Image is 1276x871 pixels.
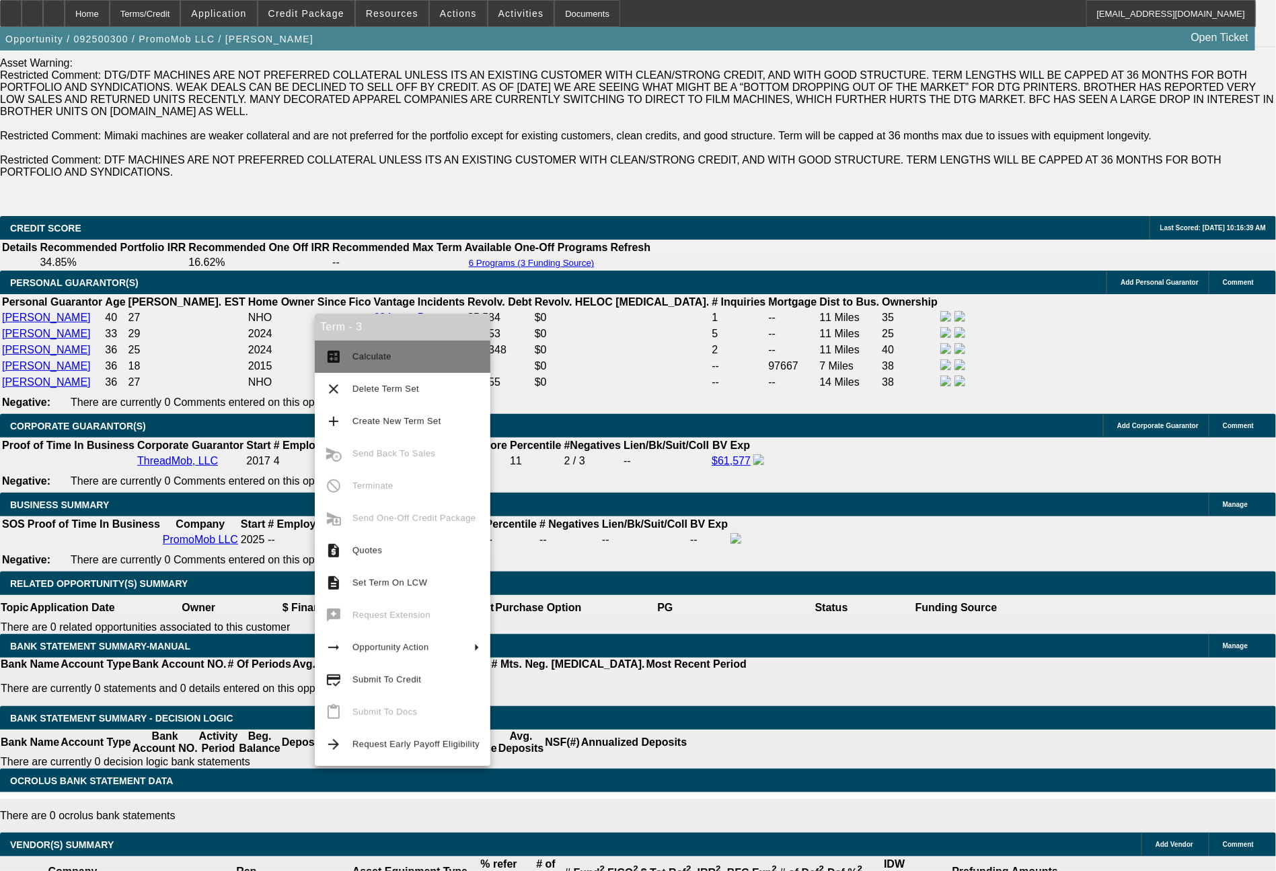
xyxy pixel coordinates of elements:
th: Bank Account NO. [132,658,227,671]
span: Add Personal Guarantor [1121,279,1199,286]
td: 11 Miles [819,326,880,341]
span: Credit Package [268,8,344,19]
span: -- [268,534,275,545]
img: facebook-icon.png [940,311,951,322]
button: 6 Programs (3 Funding Source) [465,257,599,269]
img: facebook-icon.png [940,376,951,386]
th: $ Financed [282,595,340,621]
mat-icon: add [326,413,342,429]
a: $61,577 [712,455,751,466]
span: Actions [440,8,477,19]
span: BANK STATEMENT SUMMARY-MANUAL [10,641,190,652]
b: # Inquiries [712,296,765,308]
b: # Employees [274,440,340,451]
a: 684 [374,312,392,323]
span: 2024 [248,344,272,355]
td: 25 [128,343,246,357]
th: Recommended One Off IRR [188,241,330,254]
b: Negative: [2,396,50,408]
b: Home Owner Since [248,296,346,308]
td: 5 [711,326,766,341]
td: 2 [711,343,766,357]
b: Dist to Bus. [820,296,880,308]
a: [PERSON_NAME] [2,360,91,372]
td: 25 [881,326,938,341]
b: Mortgage [769,296,817,308]
b: Start [246,440,270,451]
b: Age [105,296,125,308]
span: Resources [366,8,418,19]
a: ThreadMob, LLC [137,455,218,466]
img: linkedin-icon.png [954,327,965,338]
th: Recommended Portfolio IRR [39,241,186,254]
th: Proof of Time In Business [27,518,161,531]
td: $0 [534,375,710,390]
td: 36 [104,359,126,374]
td: -- [711,359,766,374]
b: Revolv. Debt [467,296,532,308]
td: $0 [534,326,710,341]
th: PG [582,595,748,621]
td: -- [623,454,710,468]
td: -- [601,532,688,547]
b: BV Exp [712,440,750,451]
td: 4 [273,454,340,468]
b: Start [241,518,265,530]
mat-icon: arrow_right_alt [326,639,342,656]
b: Revolv. HELOC [MEDICAL_DATA]. [535,296,710,308]
th: Owner [116,595,282,621]
button: Actions [430,1,487,26]
img: facebook-icon.png [730,533,741,544]
td: 11 Miles [819,310,880,325]
td: $5,584 [467,310,533,325]
td: 2017 [246,454,271,468]
span: Comment [1223,422,1254,429]
div: -- [539,534,599,546]
th: Beg. Balance [238,730,280,755]
b: # Employees [268,518,334,530]
span: RELATED OPPORTUNITY(S) SUMMARY [10,578,188,589]
span: Request Early Payoff Eligibility [352,739,480,749]
span: There are currently 0 Comments entered on this opportunity [71,554,356,565]
a: [PERSON_NAME] [2,312,91,323]
span: OCROLUS BANK STATEMENT DATA [10,775,173,786]
td: $0 [534,343,710,357]
span: Last Scored: [DATE] 10:16:39 AM [1160,224,1266,232]
span: There are currently 0 Comments entered on this opportunity [71,475,356,487]
button: Application [181,1,256,26]
span: Create New Term Set [352,416,441,426]
td: 11 Miles [819,343,880,357]
td: 34.85% [39,256,186,269]
span: Add Vendor [1156,841,1193,848]
th: NSF(#) [544,730,580,755]
button: Credit Package [258,1,354,26]
span: CORPORATE GUARANTOR(S) [10,421,146,431]
img: facebook-icon.png [753,454,764,465]
a: PromoMob LLC [163,534,238,545]
th: Application Date [29,595,115,621]
span: Add Corporate Guarantor [1117,422,1199,429]
span: Manage [1223,642,1248,650]
span: Comment [1223,841,1254,848]
img: linkedin-icon.png [954,359,965,370]
td: -- [768,375,818,390]
div: Term - 3 [315,314,490,341]
div: 2 / 3 [564,455,622,467]
td: NHO [248,310,347,325]
span: BUSINESS SUMMARY [10,499,109,510]
th: SOS [1,518,26,531]
td: -- [768,343,818,357]
mat-icon: clear [326,381,342,397]
td: -- [711,375,766,390]
td: 36 [104,375,126,390]
th: # Mts. Neg. [MEDICAL_DATA]. [491,658,646,671]
a: [PERSON_NAME] [2,376,91,388]
b: Incidents [418,296,465,308]
td: -- [768,310,818,325]
td: 40 [881,343,938,357]
span: Set Term On LCW [352,578,427,588]
th: Bank Account NO. [132,730,198,755]
b: Ownership [882,296,938,308]
th: Most Recent Period [646,658,747,671]
b: BV Exp [690,518,728,530]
